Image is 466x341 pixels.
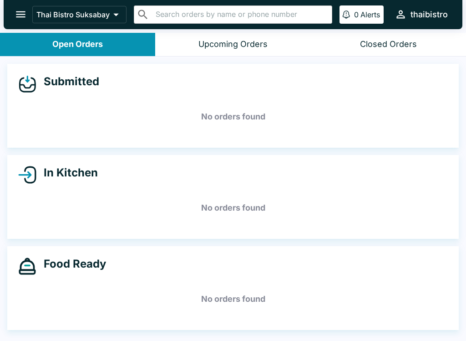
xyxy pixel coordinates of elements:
[391,5,451,24] button: thaibistro
[52,39,103,50] div: Open Orders
[354,10,359,19] p: 0
[9,3,32,26] button: open drawer
[410,9,448,20] div: thaibistro
[18,191,448,224] h5: No orders found
[360,10,380,19] p: Alerts
[18,283,448,315] h5: No orders found
[36,166,98,180] h4: In Kitchen
[198,39,268,50] div: Upcoming Orders
[32,6,127,23] button: Thai Bistro Suksabay
[36,10,110,19] p: Thai Bistro Suksabay
[153,8,328,21] input: Search orders by name or phone number
[360,39,417,50] div: Closed Orders
[18,100,448,133] h5: No orders found
[36,257,106,271] h4: Food Ready
[36,75,99,88] h4: Submitted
